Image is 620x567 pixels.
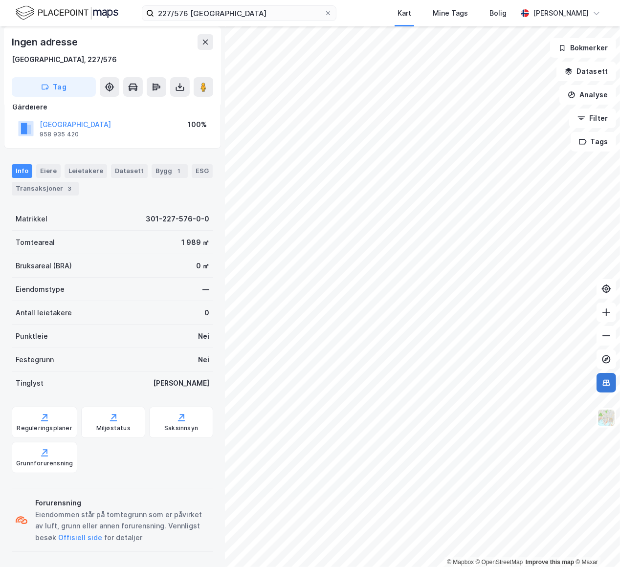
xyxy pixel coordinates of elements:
[16,377,44,389] div: Tinglyst
[192,164,213,178] div: ESG
[146,213,209,225] div: 301-227-576-0-0
[12,101,213,113] div: Gårdeiere
[152,164,188,178] div: Bygg
[40,131,79,138] div: 958 935 420
[16,260,72,272] div: Bruksareal (BRA)
[198,354,209,366] div: Nei
[16,307,72,319] div: Antall leietakere
[398,7,411,19] div: Kart
[16,283,65,295] div: Eiendomstype
[12,54,117,65] div: [GEOGRAPHIC_DATA], 227/576
[188,119,207,131] div: 100%
[198,330,209,342] div: Nei
[569,109,616,128] button: Filter
[174,166,184,176] div: 1
[12,77,96,97] button: Tag
[65,164,107,178] div: Leietakere
[204,307,209,319] div: 0
[35,509,209,544] div: Eiendommen står på tomtegrunn som er påvirket av luft, grunn eller annen forurensning. Vennligst ...
[526,559,574,566] a: Improve this map
[202,283,209,295] div: —
[164,424,198,432] div: Saksinnsyn
[96,424,131,432] div: Miljøstatus
[571,520,620,567] iframe: Chat Widget
[16,330,48,342] div: Punktleie
[16,459,73,467] div: Grunnforurensning
[35,497,209,509] div: Forurensning
[36,164,61,178] div: Eiere
[12,164,32,178] div: Info
[571,520,620,567] div: Kontrollprogram for chat
[153,377,209,389] div: [PERSON_NAME]
[433,7,468,19] div: Mine Tags
[111,164,148,178] div: Datasett
[196,260,209,272] div: 0 ㎡
[447,559,474,566] a: Mapbox
[12,182,79,196] div: Transaksjoner
[533,7,589,19] div: [PERSON_NAME]
[16,213,47,225] div: Matrikkel
[154,6,324,21] input: Søk på adresse, matrikkel, gårdeiere, leietakere eller personer
[16,354,54,366] div: Festegrunn
[12,34,79,50] div: Ingen adresse
[65,184,75,194] div: 3
[559,85,616,105] button: Analyse
[556,62,616,81] button: Datasett
[476,559,523,566] a: OpenStreetMap
[17,424,72,432] div: Reguleringsplaner
[550,38,616,58] button: Bokmerker
[16,4,118,22] img: logo.f888ab2527a4732fd821a326f86c7f29.svg
[571,132,616,152] button: Tags
[181,237,209,248] div: 1 989 ㎡
[597,409,616,427] img: Z
[489,7,507,19] div: Bolig
[16,237,55,248] div: Tomteareal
